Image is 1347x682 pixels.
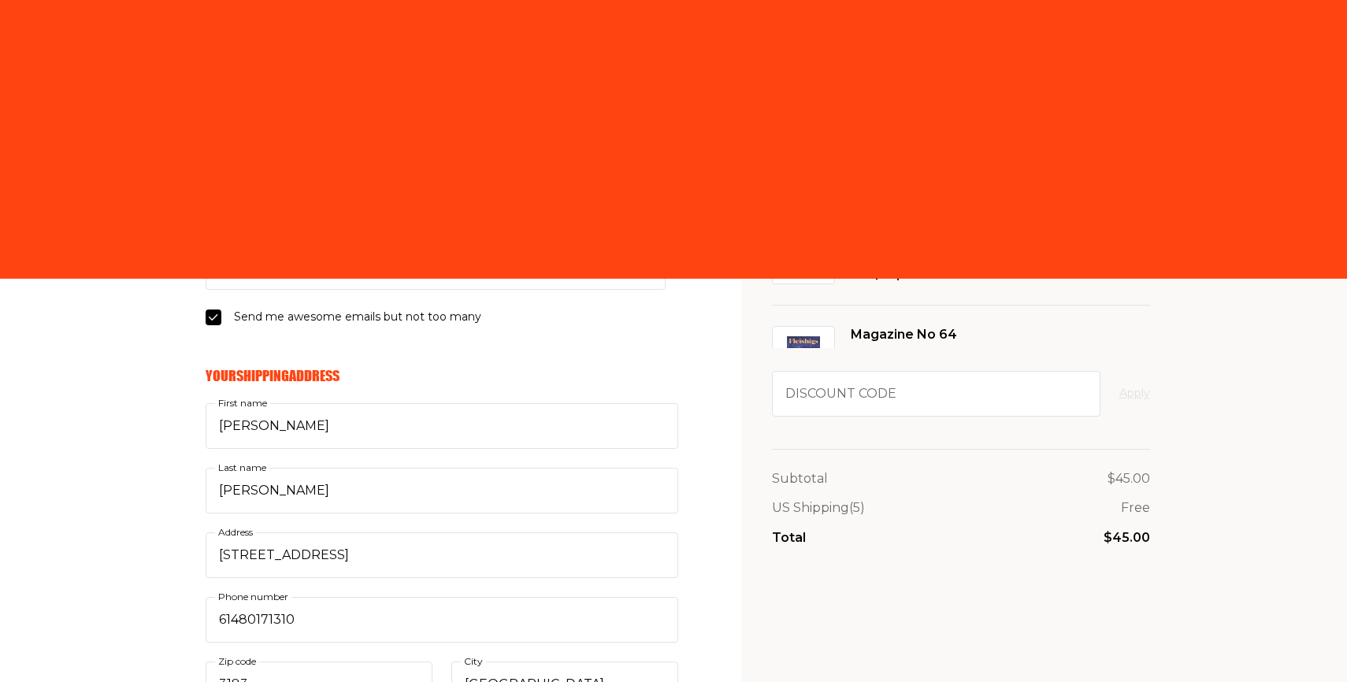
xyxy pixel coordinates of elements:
[1119,384,1150,403] button: Apply
[461,652,486,669] label: City
[234,308,481,327] span: Send me awesome emails but not too many
[206,309,221,325] input: Send me awesome emails but not too many
[206,367,678,384] h6: Your Shipping Address
[215,395,270,412] label: First name
[206,468,678,513] input: Last name
[772,498,865,518] p: US Shipping (5)
[215,524,256,541] label: Address
[772,528,806,548] p: Total
[772,371,1100,417] input: Discount code
[206,403,678,449] input: First name
[787,336,820,379] img: Magazine No 64 Image
[1121,498,1150,518] p: Free
[1108,469,1150,489] p: $45.00
[772,469,828,489] p: Subtotal
[215,587,291,605] label: Phone number
[215,459,269,476] label: Last name
[206,597,678,643] input: Phone number
[1104,528,1150,548] p: $45.00
[1084,347,1122,368] p: $9.00
[851,324,957,345] span: Magazine No 64
[215,652,259,669] label: Zip code
[206,532,678,578] input: Address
